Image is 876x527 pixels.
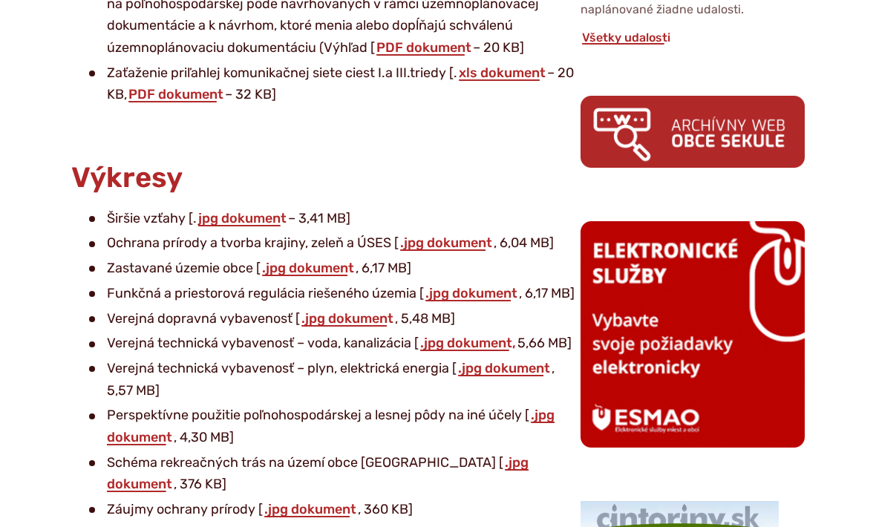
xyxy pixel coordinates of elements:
[107,407,555,445] a: .jpg dokument
[89,232,581,255] li: Ochrana prírody a tvorba krajiny, zeleň a ÚSES [ , 6,04 MB]
[89,499,581,521] li: Záujmy ochrany prírody [ , 360 KB]
[89,358,581,402] li: Verejná technická vybavenosť – plyn, elektrická energia [ , 5,57 MB]
[89,405,581,448] li: Perspektívne použitie poľnohospodárskej a lesnej pôdy na iné účely [ , 4,30 MB]
[261,260,356,276] a: .jpg dokument
[89,62,581,106] li: Zaťaženie priľahlej komunikačnej siete ciest I.a III.triedy [. – 20 KB, – 32 KB]
[89,308,581,330] li: Verejná dopravná vybavenosť [ , 5,48 MB]
[424,285,519,301] a: .jpg dokument
[127,86,225,102] a: PDF dokument
[89,283,581,305] li: Funkčná a priestorová regulácia riešeného územia [ , 6,17 MB]
[89,208,581,230] li: Širšie vzťahy [. – 3,41 MB]
[71,160,183,194] span: Výkresy
[375,39,473,56] a: PDF dokument
[457,65,547,81] a: xls dokument
[263,501,358,517] a: .jpg dokument
[581,221,805,447] img: esmao_sekule_b.png
[581,96,805,168] img: archiv.png
[89,258,581,280] li: Zastavané územie obce [ , 6,17 MB]
[89,333,581,355] li: Verejná technická vybavenosť – voda, kanalizácia [ 5,66 MB]
[581,30,672,45] a: Všetky udalosti
[399,235,494,251] a: .jpg dokument
[197,210,288,226] a: jpg dokument
[300,310,395,327] a: .jpg dokument
[89,452,581,496] li: Schéma rekreačných trás na území obce [GEOGRAPHIC_DATA] [ , 376 KB]
[457,360,552,376] a: .jpg dokument
[419,335,517,351] a: .jpg dokument,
